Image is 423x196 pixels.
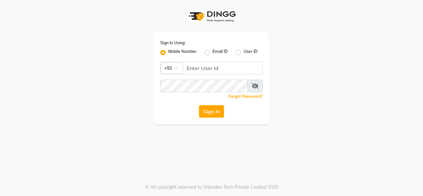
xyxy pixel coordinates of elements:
[185,7,238,26] img: logo1.svg
[168,49,197,57] label: Mobile Number
[199,105,224,118] button: Sign In
[182,62,263,74] input: Username
[228,94,263,99] a: Forgot Password?
[212,49,228,57] label: Email ID
[160,40,185,46] label: Sign In Using:
[244,49,257,57] label: User ID
[160,80,248,92] input: Username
